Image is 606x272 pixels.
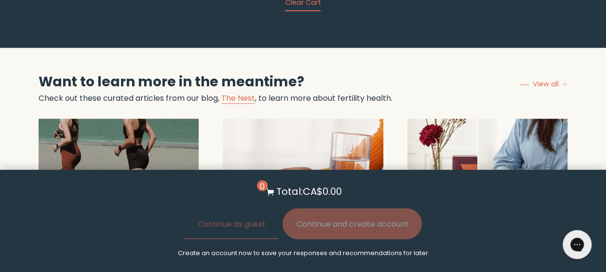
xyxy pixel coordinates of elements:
[276,184,342,199] p: Total: CA$0.00
[257,180,268,191] span: 0
[283,208,422,239] button: Continue and create account
[39,92,392,104] p: Check out these curated articles from our blog, , to learn more about fertility health.
[558,227,596,262] iframe: Gorgias live chat messenger
[221,93,255,104] a: The Nest
[184,208,279,239] button: Continue as guest
[178,249,428,258] p: Create an account now to save your responses and recommendations for later
[223,119,383,239] img: Can you take a prenatal even if you're not pregnant?
[39,72,392,92] h2: Want to learn more in the meantime?
[520,79,567,89] a: View all →
[39,119,199,239] img: How to prep for IVF with tips from an ND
